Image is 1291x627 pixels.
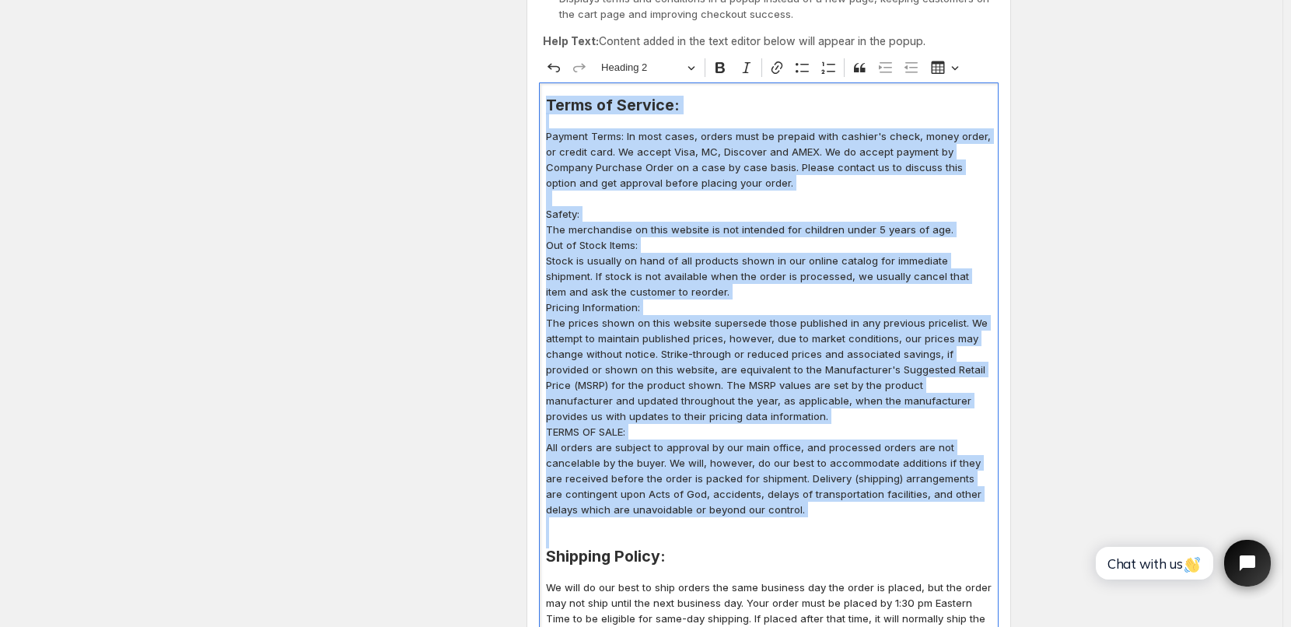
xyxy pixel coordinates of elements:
[546,315,992,424] p: The prices shown on this website supersede those published in any previous pricelist. We attempt ...
[543,33,995,49] p: Content added in the text editor below will appear in the popup.
[546,97,992,113] h2: Terms of Service:
[546,253,992,299] p: Stock is usually on hand of all products shown in our online catalog for immediate shipment. If s...
[546,440,992,517] p: All orders are subject to approval by our main office, and processed orders are not cancelable by...
[539,53,999,82] div: Editor toolbar
[601,58,682,77] span: Heading 2
[594,56,701,80] button: Heading 2, Heading
[1079,527,1284,600] iframe: Tidio Chat
[546,222,992,237] p: The merchandise on this website is not intended for children under 5 years of age.
[546,299,992,315] p: Pricing Information:
[546,206,992,222] p: Safety:
[546,424,992,440] p: TERMS OF SALE:
[546,128,992,206] p: Payment Terms: In most cases, orders must be prepaid with cashier's check, money order, or credit...
[546,548,992,564] h2: Shipping Policy:
[546,237,992,253] p: Out of Stock Items:
[543,34,599,47] strong: Help Text:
